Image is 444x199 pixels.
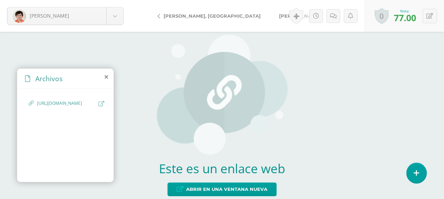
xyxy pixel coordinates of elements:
[394,8,416,13] div: Nota:
[37,100,95,107] span: [URL][DOMAIN_NAME]
[157,160,288,177] h2: Este es un enlace web
[167,182,277,196] a: Abrir en una ventana nueva
[105,74,108,80] i: close
[30,12,69,19] span: [PERSON_NAME]
[279,13,321,19] span: [PERSON_NAME]
[164,13,261,19] span: [PERSON_NAME], [GEOGRAPHIC_DATA]
[374,8,389,24] a: 0
[157,35,288,155] img: url-placeholder.png
[270,7,332,24] a: [PERSON_NAME]
[13,10,26,23] img: f1a956f4736143acb620eec18f8d54b9.png
[186,183,267,196] span: Abrir en una ventana nueva
[394,12,416,24] span: 77.00
[35,74,63,83] span: Archivos
[152,7,270,24] a: [PERSON_NAME], [GEOGRAPHIC_DATA]
[7,7,123,25] a: [PERSON_NAME]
